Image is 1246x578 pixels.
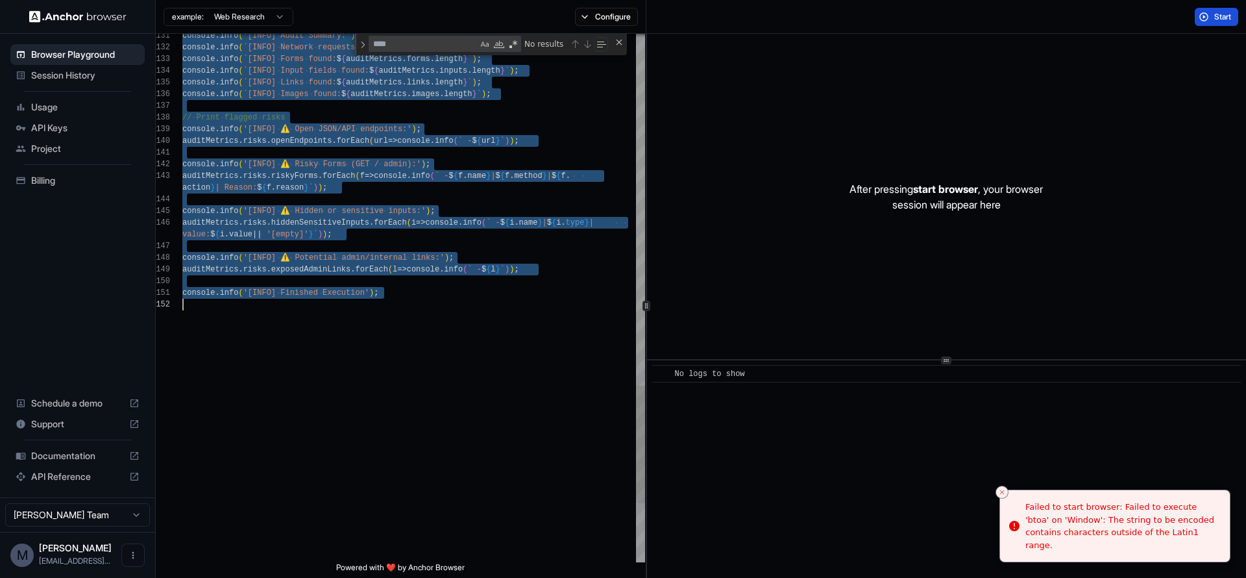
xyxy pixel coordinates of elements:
span: f [267,183,271,192]
span: Support [31,418,124,431]
span: { [346,90,350,99]
div: Use Regular Expression (⌥⌘R) [507,38,520,51]
span: ` [308,183,313,192]
span: console [182,160,215,169]
span: console [407,265,439,274]
span: . [267,171,271,181]
span: } [584,218,589,227]
span: openEndpoints [271,136,332,145]
span: . [215,90,219,99]
span: `[INFO] Links found: [243,78,337,87]
span: info [463,218,482,227]
span: . [267,218,271,227]
span: Project [31,142,140,155]
span: } [543,171,547,181]
span: ` [505,66,509,75]
span: auditMetrics [182,136,238,145]
span: value [229,230,252,239]
div: 140 [156,135,170,147]
div: 148 [156,252,170,264]
div: Match Whole Word (⌥⌘W) [493,38,506,51]
button: Open menu [121,544,145,567]
span: riskyForms [271,171,318,181]
div: 144 [156,194,170,205]
span: } [537,218,542,227]
span: value: [182,230,210,239]
span: info [220,207,239,216]
span: length [435,78,463,87]
div: Find in Selection (⌥⌘L) [594,37,608,51]
span: ; [514,66,519,75]
span: $ [500,218,505,227]
span: console [426,218,458,227]
span: } [496,265,500,274]
span: ( [355,171,360,181]
span: auditMetrics [378,66,434,75]
span: Documentation [31,449,124,462]
span: ( [238,66,243,75]
span: . [407,90,411,99]
span: } [463,78,467,87]
span: '[INFO] ⚠️ Hidden or sensitive inputs:' [243,207,426,216]
span: . [402,78,407,87]
span: ) [509,66,514,75]
div: Next Match (Enter) [582,39,592,49]
span: console [397,136,430,145]
span: console [182,78,215,87]
span: type [566,218,585,227]
span: ) [411,125,416,134]
span: ) [369,288,374,297]
span: ; [374,288,378,297]
span: ) [505,265,509,274]
span: . [215,288,219,297]
span: . [402,55,407,64]
span: console [182,55,215,64]
span: forEach [323,171,355,181]
span: action [182,183,210,192]
span: info [444,265,463,274]
div: Close (Escape) [614,37,624,47]
span: f [561,171,565,181]
span: risks [243,171,267,181]
span: method [514,171,542,181]
span: . [267,265,271,274]
span: Schedule a demo [31,397,124,410]
span: ` [467,55,472,64]
span: forms [407,55,430,64]
span: . [514,218,519,227]
span: } [463,55,467,64]
span: . [509,171,514,181]
div: 146 [156,217,170,229]
span: } [486,171,491,181]
div: 132 [156,42,170,53]
span: ) [421,160,426,169]
span: $ [257,183,262,192]
span: auditMetrics [346,78,402,87]
span: risks [243,136,267,145]
span: => [365,171,374,181]
span: ( [407,218,411,227]
span: info [220,288,239,297]
span: i [509,218,514,227]
span: . [407,171,411,181]
span: forEach [355,265,387,274]
span: Browser Playground [31,48,140,61]
div: 142 [156,158,170,170]
span: console [182,253,215,262]
span: . [332,136,336,145]
span: | [589,218,594,227]
span: '[empty]' [267,230,309,239]
span: auditMetrics [182,265,238,274]
span: . [430,136,435,145]
span: ; [486,90,491,99]
div: 138 [156,112,170,123]
span: { [215,230,219,239]
span: console [182,125,215,134]
span: info [220,66,239,75]
span: $ [369,66,374,75]
span: ` [313,230,318,239]
span: ` [467,78,472,87]
div: Session History [10,65,145,86]
div: 139 [156,123,170,135]
div: 150 [156,275,170,287]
